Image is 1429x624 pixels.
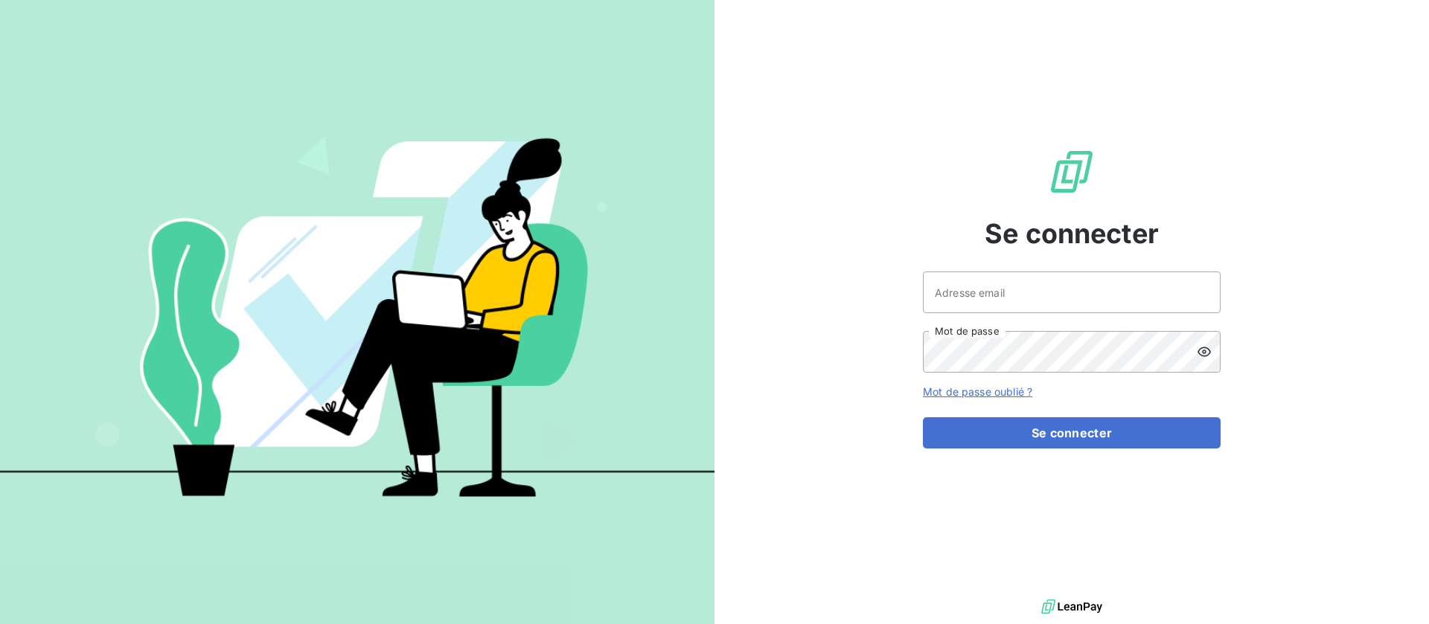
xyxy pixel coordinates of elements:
button: Se connecter [923,417,1221,448]
img: Logo LeanPay [1048,148,1096,196]
a: Mot de passe oublié ? [923,385,1032,398]
img: logo [1041,596,1102,618]
input: placeholder [923,271,1221,313]
span: Se connecter [985,213,1159,254]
